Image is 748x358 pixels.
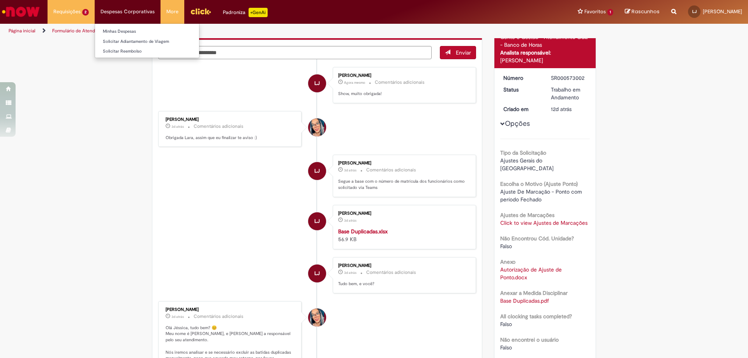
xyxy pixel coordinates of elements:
[344,168,356,173] span: 3d atrás
[500,212,554,219] b: Ajustes de Marcações
[101,8,155,16] span: Despesas Corporativas
[703,8,742,15] span: [PERSON_NAME]
[497,74,545,82] dt: Número
[551,74,587,82] div: SR000573002
[344,168,356,173] time: 26/09/2025 11:27:11
[497,105,545,113] dt: Criado em
[344,218,356,223] span: 3d atrás
[190,5,211,17] img: click_logo_yellow_360x200.png
[551,105,587,113] div: 17/09/2025 16:19:12
[158,46,432,59] textarea: Digite sua mensagem aqui...
[249,8,268,17] p: +GenAi
[171,314,184,319] time: 26/09/2025 10:31:58
[500,243,512,250] span: Falso
[500,289,568,296] b: Anexar a Medida Disciplinar
[95,37,199,46] a: Solicitar Adiantamento de Viagem
[194,123,243,130] small: Comentários adicionais
[500,235,574,242] b: Não Encontrou Cód. Unidade?
[166,8,178,16] span: More
[308,74,326,92] div: Lara De Souza Jorge
[52,28,110,34] a: Formulário de Atendimento
[500,321,512,328] span: Falso
[366,167,416,173] small: Comentários adicionais
[344,270,356,275] time: 26/09/2025 11:26:08
[166,117,295,122] div: [PERSON_NAME]
[500,297,549,304] a: Download de Base Duplicadas.pdf
[308,118,326,136] div: Maira Priscila Da Silva Arnaldo
[497,86,545,93] dt: Status
[344,218,356,223] time: 26/09/2025 11:26:39
[375,79,425,86] small: Comentários adicionais
[500,33,590,49] div: Gente e Gestão - Atendimento GGE - Banco de Horas
[500,180,578,187] b: Escolha o Motivo (Ajuste Ponto)
[500,56,590,64] div: [PERSON_NAME]
[440,46,476,59] button: Enviar
[692,9,697,14] span: LJ
[344,80,365,85] time: 29/09/2025 08:04:21
[338,228,388,235] a: Base Duplicadas.xlsx
[500,266,563,281] a: Download de Autorização de Ajuste de Ponto.docx
[338,211,468,216] div: [PERSON_NAME]
[344,270,356,275] span: 3d atrás
[500,313,572,320] b: All clocking tasks completed?
[551,86,587,101] div: Trabalho em Andamento
[314,264,320,283] span: LJ
[607,9,613,16] span: 1
[166,307,295,312] div: [PERSON_NAME]
[551,106,572,113] span: 12d atrás
[344,80,365,85] span: Agora mesmo
[584,8,606,16] span: Favoritos
[500,157,554,172] span: Ajustes Gerais do [GEOGRAPHIC_DATA]
[338,161,468,166] div: [PERSON_NAME]
[456,49,471,56] span: Enviar
[95,47,199,56] a: Solicitar Reembolso
[53,8,81,16] span: Requisições
[314,162,320,180] span: LJ
[625,8,660,16] a: Rascunhos
[500,336,559,343] b: Não encontrei o usuário
[338,281,468,287] p: Tudo bem, e você?
[366,269,416,276] small: Comentários adicionais
[338,263,468,268] div: [PERSON_NAME]
[82,9,89,16] span: 2
[308,212,326,230] div: Lara De Souza Jorge
[1,4,41,19] img: ServiceNow
[500,344,512,351] span: Falso
[338,178,468,190] p: Segue a base com o número de matrícula dos funcionários como solicitado via Teams
[166,135,295,141] p: Obrigada Lara, assim que eu finalizar te aviso :)
[500,258,515,265] b: Anexo
[632,8,660,15] span: Rascunhos
[314,212,320,231] span: LJ
[9,28,35,34] a: Página inicial
[308,162,326,180] div: Lara De Souza Jorge
[308,265,326,282] div: Lara De Souza Jorge
[500,49,590,56] div: Analista responsável:
[500,188,584,203] span: Ajuste De Marcação - Ponto com período Fechado
[551,106,572,113] time: 17/09/2025 16:19:12
[171,124,184,129] time: 26/09/2025 13:42:54
[171,124,184,129] span: 3d atrás
[95,23,199,58] ul: Despesas Corporativas
[500,149,546,156] b: Tipo da Solicitação
[338,91,468,97] p: Show, muito obrigada!
[194,313,243,320] small: Comentários adicionais
[338,227,468,243] div: 56.9 KB
[6,24,493,38] ul: Trilhas de página
[223,8,268,17] div: Padroniza
[171,314,184,319] span: 3d atrás
[314,74,320,93] span: LJ
[308,309,326,326] div: Maira Priscila Da Silva Arnaldo
[95,27,199,36] a: Minhas Despesas
[500,219,587,226] a: Click to view Ajustes de Marcações
[338,73,468,78] div: [PERSON_NAME]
